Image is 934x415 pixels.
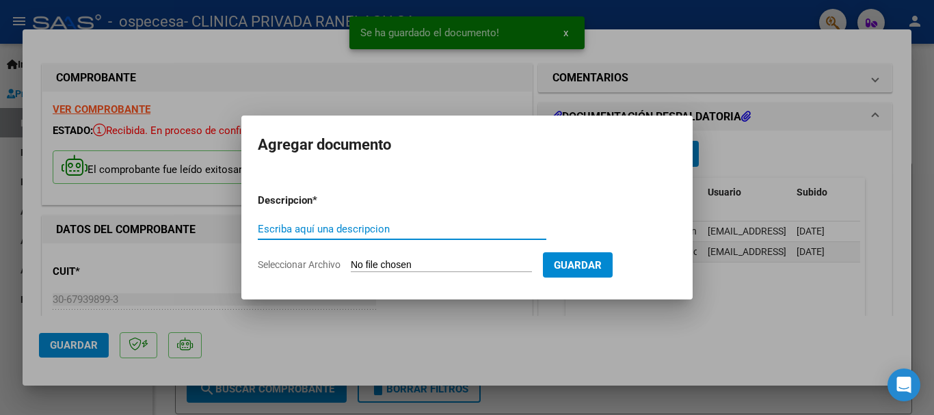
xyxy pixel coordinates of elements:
span: Guardar [554,259,602,271]
span: Seleccionar Archivo [258,259,341,270]
div: Open Intercom Messenger [888,369,920,401]
button: Guardar [543,252,613,278]
p: Descripcion [258,193,384,209]
h2: Agregar documento [258,132,676,158]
